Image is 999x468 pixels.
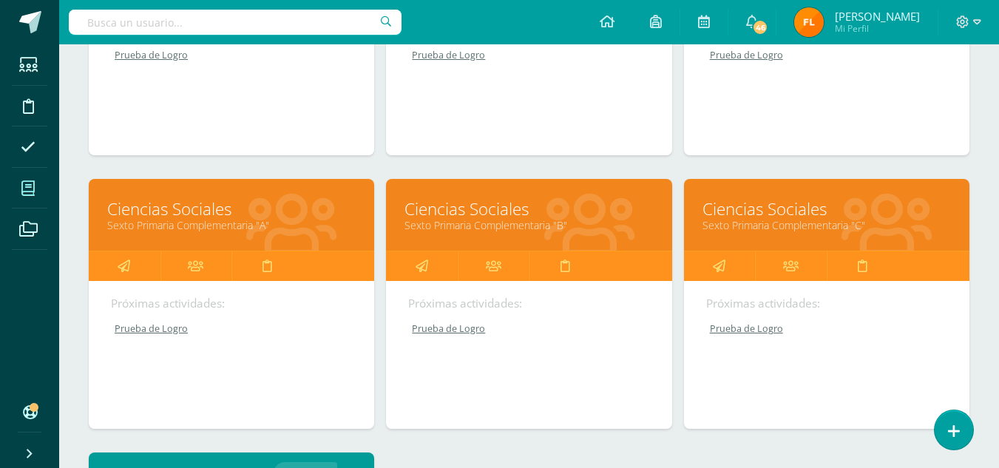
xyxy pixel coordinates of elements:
a: Sexto Primaria Complementaria "C" [702,218,951,232]
span: Mi Perfil [835,22,920,35]
a: Prueba de Logro [111,322,353,335]
span: [PERSON_NAME] [835,9,920,24]
a: Sexto Primaria Complementaria "B" [404,218,653,232]
div: Próximas actividades: [111,296,352,311]
a: Sexto Primaria Complementaria "A" [107,218,356,232]
div: Próximas actividades: [408,296,649,311]
a: Ciencias Sociales [404,197,653,220]
a: Prueba de Logro [408,49,651,61]
input: Busca un usuario... [69,10,402,35]
div: Próximas actividades: [706,296,947,311]
a: Prueba de Logro [706,49,949,61]
img: 25f6e6797fd9adb8834a93e250faf539.png [794,7,824,37]
a: Prueba de Logro [706,322,949,335]
a: Ciencias Sociales [702,197,951,220]
a: Prueba de Logro [408,322,651,335]
a: Ciencias Sociales [107,197,356,220]
a: Prueba de Logro [111,49,353,61]
span: 46 [752,19,768,35]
